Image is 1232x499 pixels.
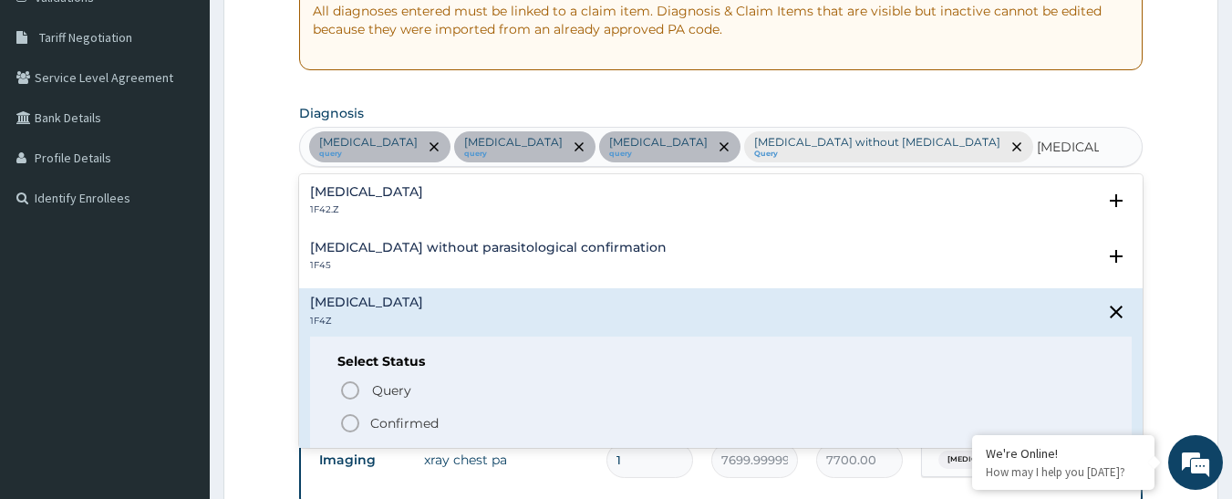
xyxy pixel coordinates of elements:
div: Chat with us now [95,102,306,126]
span: remove selection option [716,139,732,155]
p: [MEDICAL_DATA] [609,135,708,150]
small: query [609,150,708,159]
i: close select status [1105,301,1127,323]
p: 1F4Z [310,315,423,327]
span: remove selection option [426,139,442,155]
label: Diagnosis [299,104,364,122]
p: [MEDICAL_DATA] without [MEDICAL_DATA] [754,135,1000,150]
span: Query [372,381,411,400]
h4: [MEDICAL_DATA] [310,296,423,309]
small: Query [754,150,1000,159]
span: We're online! [106,140,252,324]
p: [MEDICAL_DATA] [319,135,418,150]
div: We're Online! [986,445,1141,462]
small: query [319,150,418,159]
h4: [MEDICAL_DATA] without parasitological confirmation [310,241,667,255]
h6: Select Status [337,355,1105,369]
span: remove selection option [1009,139,1025,155]
p: 1F42.Z [310,203,423,216]
i: open select status [1105,190,1127,212]
td: Imaging [310,443,415,477]
p: Confirmed [370,414,439,432]
p: All diagnoses entered must be linked to a claim item. Diagnosis & Claim Items that are visible bu... [313,2,1130,38]
div: Minimize live chat window [299,9,343,53]
img: d_794563401_company_1708531726252_794563401 [34,91,74,137]
i: status option query [339,379,361,401]
td: xray chest pa [415,442,597,478]
h4: [MEDICAL_DATA] [310,185,423,199]
p: 1F45 [310,259,667,272]
p: [MEDICAL_DATA] [464,135,563,150]
textarea: Type your message and hit 'Enter' [9,317,347,381]
i: open select status [1105,245,1127,267]
span: [MEDICAL_DATA] [938,451,1024,469]
span: remove selection option [571,139,587,155]
span: Tariff Negotiation [39,29,132,46]
i: status option filled [339,412,361,434]
p: How may I help you today? [986,464,1141,480]
small: query [464,150,563,159]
